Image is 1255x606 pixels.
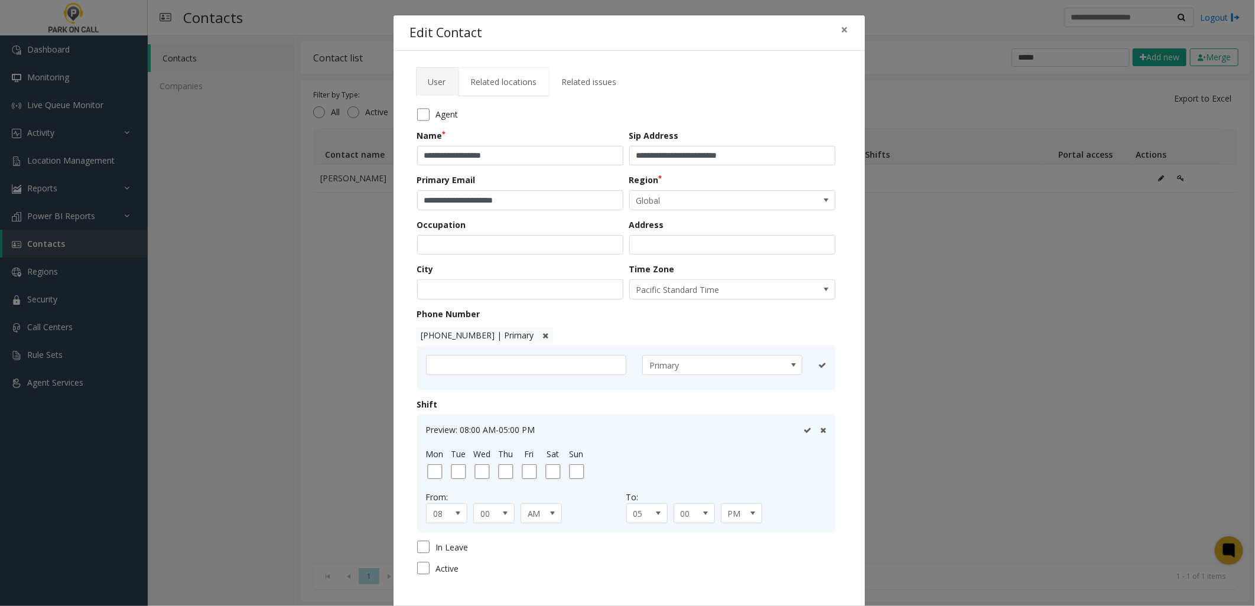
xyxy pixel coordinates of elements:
[416,67,843,87] ul: Tabs
[435,541,468,553] span: In Leave
[547,448,559,460] label: Sat
[417,174,476,186] label: Primary Email
[630,191,794,210] span: Global
[428,76,446,87] span: User
[427,504,459,523] span: 08
[426,424,535,435] span: Preview: 08:00 AM-05:00 PM
[626,491,827,503] div: To:
[525,448,534,460] label: Fri
[841,21,848,38] span: ×
[451,448,466,460] label: Tue
[426,448,444,460] label: Mon
[473,448,490,460] label: Wed
[570,448,584,460] label: Sun
[426,491,626,503] div: From:
[833,15,857,44] button: Close
[417,263,434,275] label: City
[629,129,679,142] label: Sip Address
[521,504,553,523] span: AM
[435,108,458,120] span: Agent
[498,448,513,460] label: Thu
[471,76,537,87] span: Related locations
[562,76,617,87] span: Related issues
[674,504,706,523] span: 00
[629,174,662,186] label: Region
[417,308,480,320] label: Phone Number
[421,330,534,341] span: [PHONE_NUMBER] | Primary
[629,219,664,231] label: Address
[721,504,753,523] span: PM
[417,219,466,231] label: Occupation
[417,129,446,142] label: Name
[630,280,794,299] span: Pacific Standard Time
[417,398,438,410] label: Shift
[629,263,675,275] label: Time Zone
[627,504,659,523] span: 05
[474,504,506,523] span: 00
[435,562,459,575] span: Active
[410,24,483,43] h4: Edit Contact
[643,356,770,374] span: Primary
